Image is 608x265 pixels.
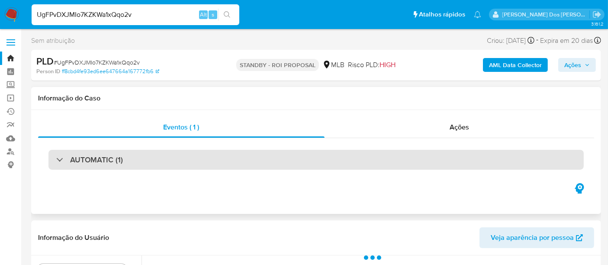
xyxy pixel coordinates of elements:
[487,35,534,46] div: Criou: [DATE]
[348,60,396,70] span: Risco PLD:
[36,68,60,75] b: Person ID
[592,10,602,19] a: Sair
[54,58,140,67] span: # UgFPvDXJMIo7KZKWa1xQqo2v
[564,58,581,72] span: Ações
[491,227,574,248] span: Veja aparência por pessoa
[450,122,469,132] span: Ações
[419,10,465,19] span: Atalhos rápidos
[536,35,538,46] span: -
[212,10,214,19] span: s
[70,155,123,165] h3: AUTOMATIC (1)
[483,58,548,72] button: AML Data Collector
[62,68,159,75] a: ff8cbd4fe93ed6ee647664a167772fb6
[48,150,584,170] div: AUTOMATIC (1)
[502,10,590,19] p: renato.lopes@mercadopago.com.br
[31,36,75,45] span: Sem atribuição
[32,9,239,20] input: Pesquise usuários ou casos...
[36,54,54,68] b: PLD
[558,58,596,72] button: Ações
[163,122,199,132] span: Eventos ( 1 )
[236,59,319,71] p: STANDBY - ROI PROPOSAL
[218,9,236,21] button: search-icon
[38,94,594,103] h1: Informação do Caso
[479,227,594,248] button: Veja aparência por pessoa
[380,60,396,70] span: HIGH
[489,58,542,72] b: AML Data Collector
[38,233,109,242] h1: Informação do Usuário
[540,36,593,45] span: Expira em 20 dias
[474,11,481,18] a: Notificações
[200,10,207,19] span: Alt
[322,60,344,70] div: MLB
